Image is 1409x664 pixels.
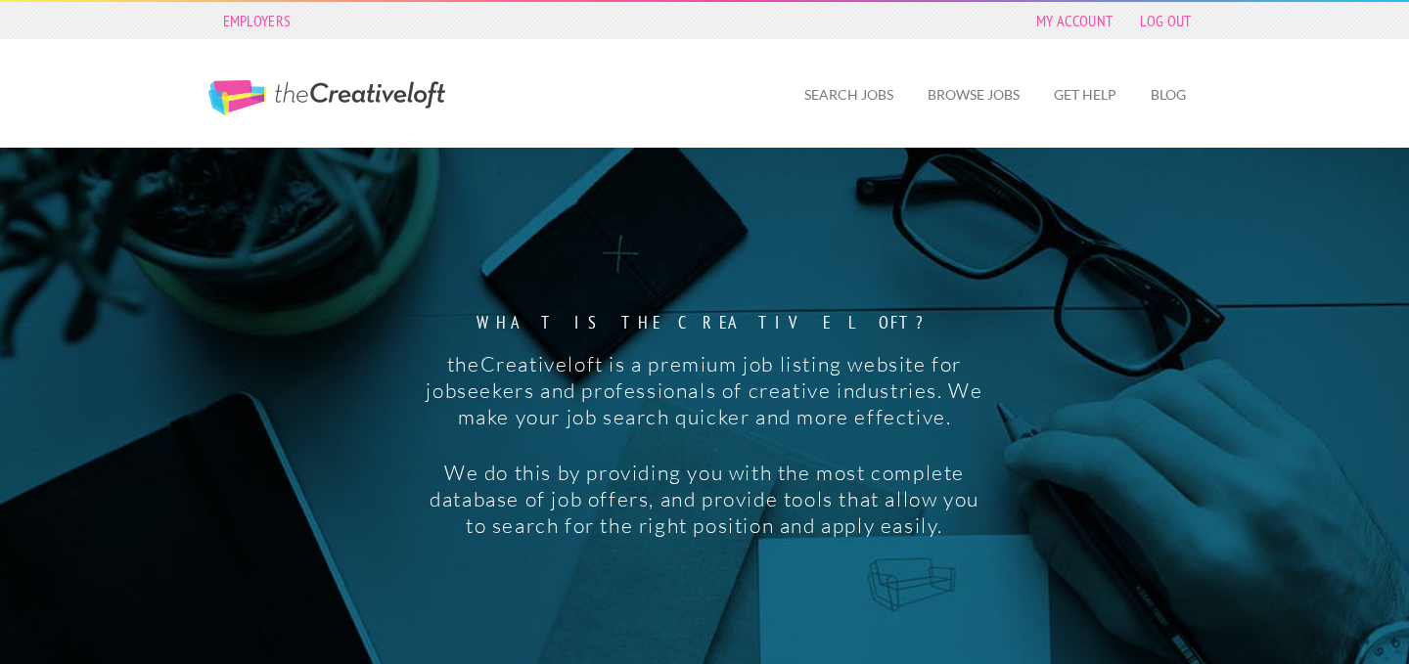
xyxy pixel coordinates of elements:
a: Get Help [1038,72,1132,117]
a: Browse Jobs [912,72,1035,117]
a: Blog [1135,72,1202,117]
a: Employers [213,7,301,34]
strong: What is the creative loft? [422,314,986,332]
p: We do this by providing you with the most complete database of job offers, and provide tools that... [422,460,986,539]
a: Log Out [1130,7,1201,34]
p: theCreativeloft is a premium job listing website for jobseekers and professionals of creative ind... [422,351,986,430]
a: The Creative Loft [208,80,445,115]
a: Search Jobs [789,72,909,117]
a: My Account [1026,7,1122,34]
